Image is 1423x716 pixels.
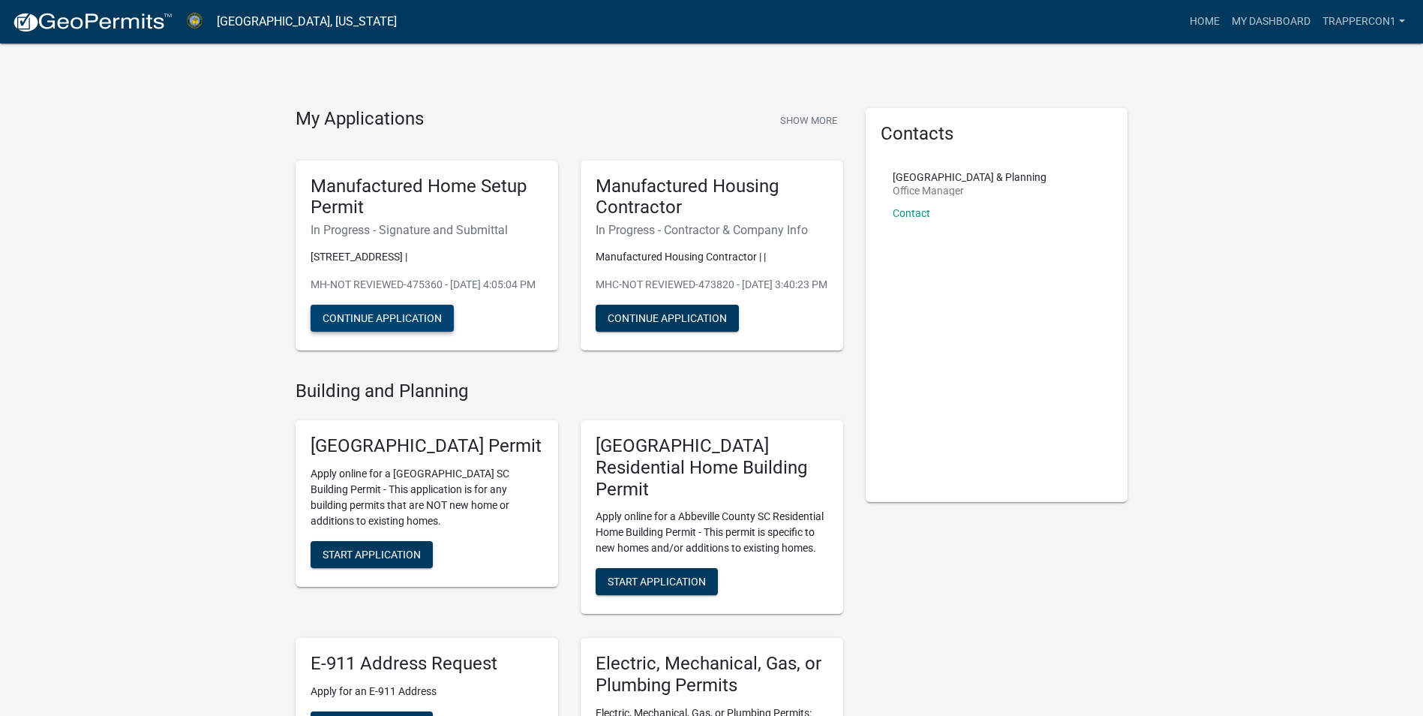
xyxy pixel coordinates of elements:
a: My Dashboard [1226,8,1316,36]
h5: [GEOGRAPHIC_DATA] Residential Home Building Permit [596,435,828,500]
p: [GEOGRAPHIC_DATA] & Planning [893,172,1046,182]
h5: Electric, Mechanical, Gas, or Plumbing Permits [596,653,828,696]
a: Contact [893,207,930,219]
h5: E-911 Address Request [311,653,543,675]
span: Start Application [323,548,421,560]
h5: Contacts [881,123,1113,145]
p: Office Manager [893,185,1046,196]
a: [GEOGRAPHIC_DATA], [US_STATE] [217,9,397,35]
h5: [GEOGRAPHIC_DATA] Permit [311,435,543,457]
button: Continue Application [311,305,454,332]
p: MHC-NOT REVIEWED-473820 - [DATE] 3:40:23 PM [596,277,828,293]
p: Manufactured Housing Contractor | | [596,249,828,265]
p: Apply online for a [GEOGRAPHIC_DATA] SC Building Permit - This application is for any building pe... [311,466,543,529]
a: Home [1184,8,1226,36]
img: Abbeville County, South Carolina [185,11,205,32]
h4: My Applications [296,108,424,131]
h5: Manufactured Housing Contractor [596,176,828,219]
h4: Building and Planning [296,381,843,402]
p: MH-NOT REVIEWED-475360 - [DATE] 4:05:04 PM [311,277,543,293]
h6: In Progress - Contractor & Company Info [596,223,828,237]
p: Apply for an E-911 Address [311,684,543,699]
p: [STREET_ADDRESS] | [311,249,543,265]
span: Start Application [608,576,706,588]
a: Trappercon1 [1316,8,1411,36]
button: Start Application [596,568,718,595]
button: Continue Application [596,305,739,332]
h5: Manufactured Home Setup Permit [311,176,543,219]
h6: In Progress - Signature and Submittal [311,223,543,237]
p: Apply online for a Abbeville County SC Residential Home Building Permit - This permit is specific... [596,509,828,556]
button: Show More [774,108,843,133]
button: Start Application [311,541,433,568]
